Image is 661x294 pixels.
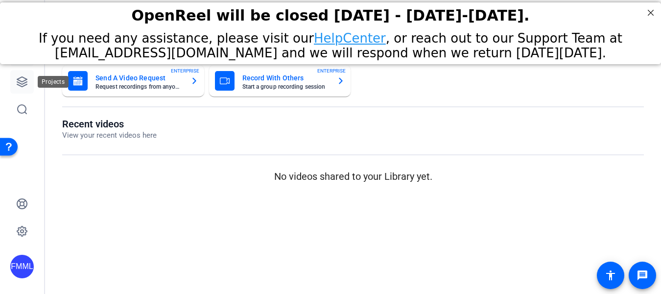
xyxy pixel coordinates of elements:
mat-card-subtitle: Start a group recording session [242,84,330,90]
h1: Recent videos [62,118,157,130]
p: View your recent videos here [62,130,157,141]
mat-card-subtitle: Request recordings from anyone, anywhere [95,84,183,90]
div: FMML [10,255,34,278]
div: OpenReel will be closed [DATE] - [DATE]-[DATE]. [12,4,649,22]
span: ENTERPRISE [171,67,199,74]
mat-card-title: Send A Video Request [95,72,183,84]
div: Search [38,104,59,114]
div: Projects [38,76,69,88]
mat-icon: message [637,269,648,281]
p: No videos shared to your Library yet. [62,169,644,184]
span: If you need any assistance, please visit our , or reach out to our Support Team at [EMAIL_ADDRESS... [39,28,622,58]
span: ENTERPRISE [317,67,346,74]
mat-card-title: Record With Others [242,72,330,84]
button: Record With OthersStart a group recording sessionENTERPRISE [209,65,351,97]
button: Send A Video RequestRequest recordings from anyone, anywhereENTERPRISE [62,65,204,97]
a: HelpCenter [314,28,386,43]
mat-icon: accessibility [605,269,616,281]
